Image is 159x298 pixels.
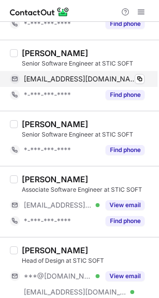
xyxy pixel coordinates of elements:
[22,48,88,58] div: [PERSON_NAME]
[24,201,92,210] span: [EMAIL_ADDRESS][DOMAIN_NAME]
[22,119,88,129] div: [PERSON_NAME]
[22,256,153,265] div: Head of Design at STIC SOFT
[106,271,145,281] button: Reveal Button
[24,288,127,297] span: [EMAIL_ADDRESS][DOMAIN_NAME]
[106,90,145,100] button: Reveal Button
[106,145,145,155] button: Reveal Button
[106,200,145,210] button: Reveal Button
[22,245,88,255] div: [PERSON_NAME]
[24,272,92,281] span: ***@[DOMAIN_NAME]
[24,74,137,83] span: [EMAIL_ADDRESS][DOMAIN_NAME]
[106,216,145,226] button: Reveal Button
[22,130,153,139] div: Senior Software Engineer at STIC SOFT
[22,174,88,184] div: [PERSON_NAME]
[10,6,69,18] img: ContactOut v5.3.10
[106,19,145,29] button: Reveal Button
[22,185,153,194] div: Associate Software Engineer at STIC SOFT
[22,59,153,68] div: Senior Software Engineer at STIC SOFT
